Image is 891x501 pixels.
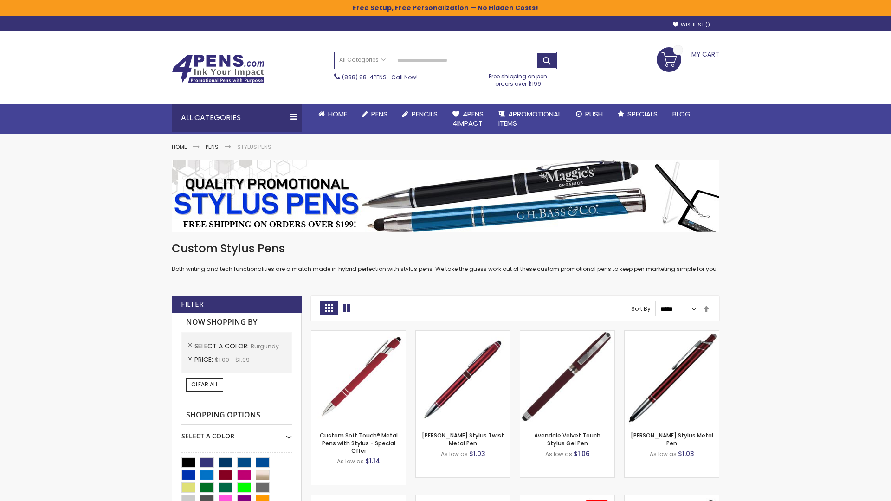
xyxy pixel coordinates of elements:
a: [PERSON_NAME] Stylus Metal Pen [631,431,713,447]
a: Custom Soft Touch® Metal Pens with Stylus - Special Offer [320,431,398,454]
div: Both writing and tech functionalities are a match made in hybrid perfection with stylus pens. We ... [172,241,719,273]
a: Wishlist [673,21,710,28]
div: Select A Color [181,425,292,441]
a: [PERSON_NAME] Stylus Twist Metal Pen [422,431,504,447]
span: $1.06 [574,449,590,458]
img: Avendale Velvet Touch Stylus Gel Pen-Burgundy [520,331,614,425]
span: As low as [545,450,572,458]
img: Stylus Pens [172,160,719,232]
a: Avendale Velvet Touch Stylus Gel Pen [534,431,600,447]
img: Custom Soft Touch® Metal Pens with Stylus-Burgundy [311,331,406,425]
a: Specials [610,104,665,124]
span: 4Pens 4impact [452,109,484,128]
a: Blog [665,104,698,124]
span: Pencils [412,109,438,119]
span: - Call Now! [342,73,418,81]
a: Rush [568,104,610,124]
span: Clear All [191,380,218,388]
div: Free shipping on pen orders over $199 [479,69,557,88]
span: As low as [441,450,468,458]
a: Pencils [395,104,445,124]
a: Pens [206,143,219,151]
strong: Filter [181,299,204,309]
a: Avendale Velvet Touch Stylus Gel Pen-Burgundy [520,330,614,338]
span: 4PROMOTIONAL ITEMS [498,109,561,128]
span: Price [194,355,215,364]
span: $1.03 [469,449,485,458]
strong: Shopping Options [181,405,292,425]
a: (888) 88-4PENS [342,73,387,81]
a: Custom Soft Touch® Metal Pens with Stylus-Burgundy [311,330,406,338]
span: All Categories [339,56,386,64]
span: Home [328,109,347,119]
span: Pens [371,109,387,119]
img: Colter Stylus Twist Metal Pen-Burgundy [416,331,510,425]
span: $1.00 - $1.99 [215,356,250,364]
h1: Custom Stylus Pens [172,241,719,256]
strong: Stylus Pens [237,143,271,151]
a: Pens [355,104,395,124]
span: Specials [627,109,658,119]
a: Home [172,143,187,151]
div: All Categories [172,104,302,132]
strong: Grid [320,301,338,315]
span: $1.03 [678,449,694,458]
span: Burgundy [251,342,279,350]
span: As low as [650,450,677,458]
strong: Now Shopping by [181,313,292,332]
span: Rush [585,109,603,119]
span: Select A Color [194,341,251,351]
img: Olson Stylus Metal Pen-Burgundy [625,331,719,425]
img: 4Pens Custom Pens and Promotional Products [172,54,265,84]
span: Blog [672,109,691,119]
a: Colter Stylus Twist Metal Pen-Burgundy [416,330,510,338]
span: As low as [337,457,364,465]
a: Clear All [186,378,223,391]
a: 4PROMOTIONALITEMS [491,104,568,134]
label: Sort By [631,305,651,313]
a: Olson Stylus Metal Pen-Burgundy [625,330,719,338]
a: All Categories [335,52,390,68]
a: 4Pens4impact [445,104,491,134]
a: Home [311,104,355,124]
span: $1.14 [365,456,380,466]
